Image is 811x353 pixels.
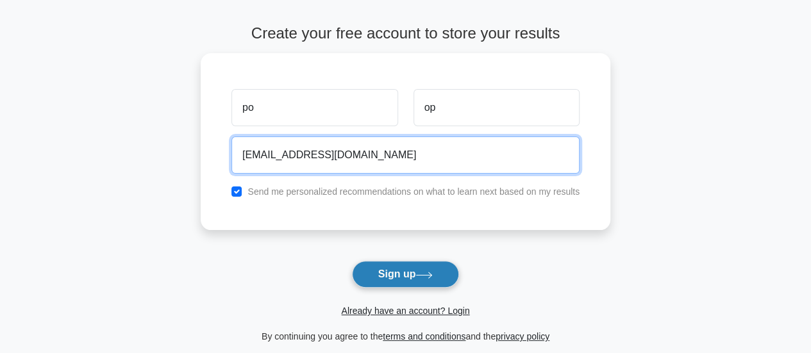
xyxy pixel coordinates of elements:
[193,329,618,344] div: By continuing you agree to the and the
[414,89,580,126] input: Last name
[231,89,397,126] input: First name
[341,306,469,316] a: Already have an account? Login
[247,186,580,197] label: Send me personalized recommendations on what to learn next based on my results
[201,24,610,43] h4: Create your free account to store your results
[383,331,465,341] a: terms and conditions
[231,136,580,174] input: Email
[352,261,460,288] button: Sign up
[496,331,549,341] a: privacy policy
